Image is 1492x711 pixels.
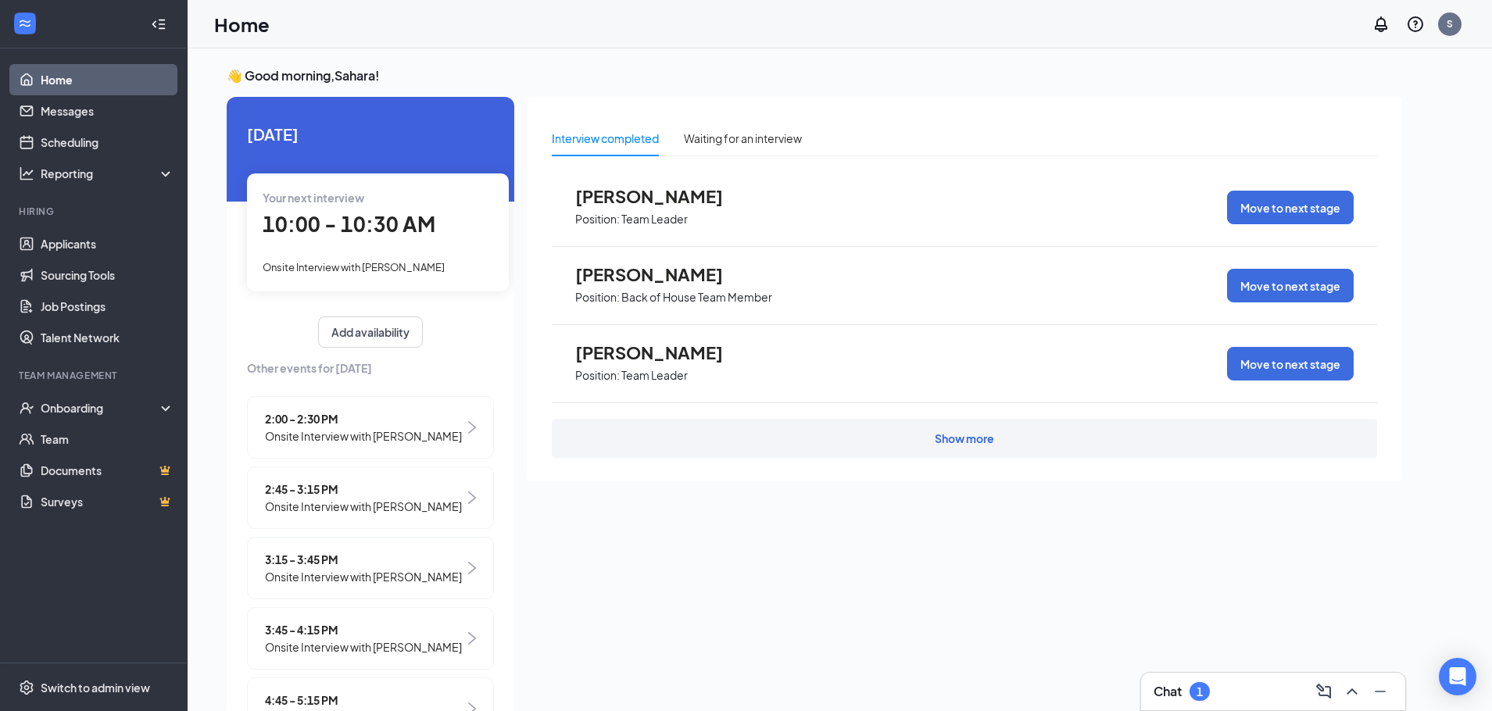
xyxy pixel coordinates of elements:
[1315,682,1333,701] svg: ComposeMessage
[265,481,462,498] span: 2:45 - 3:15 PM
[41,95,174,127] a: Messages
[1154,683,1182,700] h3: Chat
[41,400,161,416] div: Onboarding
[41,322,174,353] a: Talent Network
[621,212,688,227] p: Team Leader
[1311,679,1336,704] button: ComposeMessage
[41,127,174,158] a: Scheduling
[575,264,747,284] span: [PERSON_NAME]
[265,621,462,638] span: 3:45 - 4:15 PM
[265,638,462,656] span: Onsite Interview with [PERSON_NAME]
[1197,685,1203,698] div: 1
[263,211,435,237] span: 10:00 - 10:30 AM
[552,130,659,147] div: Interview completed
[1406,15,1425,34] svg: QuestionInfo
[247,122,494,146] span: [DATE]
[935,431,994,446] div: Show more
[227,67,1402,84] h3: 👋 Good morning, Sahara !
[684,130,802,147] div: Waiting for an interview
[214,11,270,38] h1: Home
[1371,682,1390,701] svg: Minimize
[41,259,174,291] a: Sourcing Tools
[151,16,166,32] svg: Collapse
[575,212,620,227] p: Position:
[19,166,34,181] svg: Analysis
[575,290,620,305] p: Position:
[19,205,171,218] div: Hiring
[265,691,462,709] span: 4:45 - 5:15 PM
[1227,191,1354,224] button: Move to next stage
[41,680,150,695] div: Switch to admin view
[1439,658,1476,695] div: Open Intercom Messenger
[41,486,174,517] a: SurveysCrown
[41,64,174,95] a: Home
[41,228,174,259] a: Applicants
[575,342,747,363] span: [PERSON_NAME]
[265,568,462,585] span: Onsite Interview with [PERSON_NAME]
[575,186,747,206] span: [PERSON_NAME]
[265,498,462,515] span: Onsite Interview with [PERSON_NAME]
[1340,679,1365,704] button: ChevronUp
[1447,17,1453,30] div: S
[41,423,174,455] a: Team
[41,166,175,181] div: Reporting
[265,410,462,427] span: 2:00 - 2:30 PM
[19,369,171,382] div: Team Management
[41,291,174,322] a: Job Postings
[265,551,462,568] span: 3:15 - 3:45 PM
[17,16,33,31] svg: WorkstreamLogo
[621,368,688,383] p: Team Leader
[1372,15,1390,34] svg: Notifications
[1368,679,1393,704] button: Minimize
[265,427,462,445] span: Onsite Interview with [PERSON_NAME]
[19,400,34,416] svg: UserCheck
[1227,347,1354,381] button: Move to next stage
[575,368,620,383] p: Position:
[41,455,174,486] a: DocumentsCrown
[1227,269,1354,302] button: Move to next stage
[247,359,494,377] span: Other events for [DATE]
[621,290,772,305] p: Back of House Team Member
[318,316,423,348] button: Add availability
[19,680,34,695] svg: Settings
[263,191,364,205] span: Your next interview
[263,261,445,273] span: Onsite Interview with [PERSON_NAME]
[1343,682,1361,701] svg: ChevronUp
